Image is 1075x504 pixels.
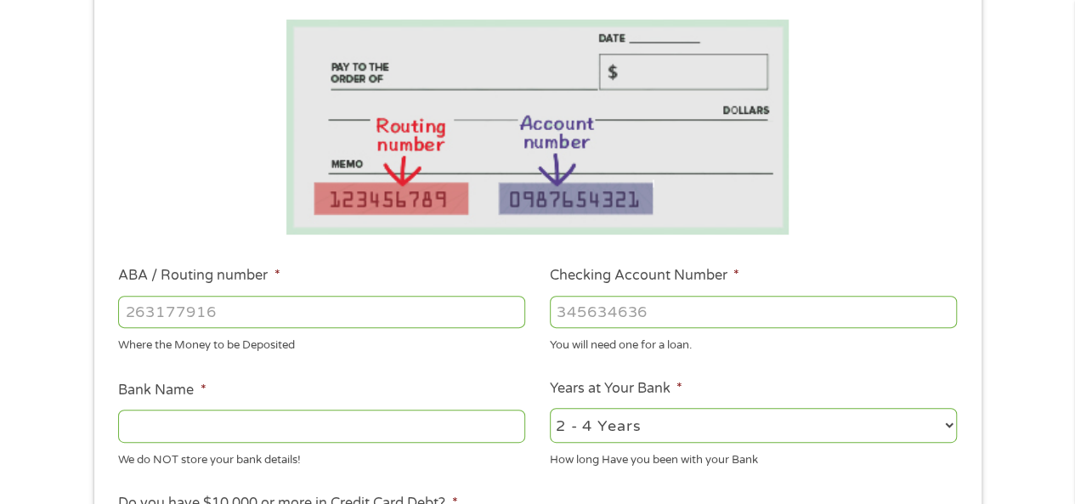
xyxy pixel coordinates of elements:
label: Bank Name [118,382,206,399]
label: Checking Account Number [550,267,739,285]
div: You will need one for a loan. [550,331,957,354]
input: 345634636 [550,296,957,328]
div: Where the Money to be Deposited [118,331,525,354]
img: Routing number location [286,20,789,235]
label: Years at Your Bank [550,380,682,398]
div: How long Have you been with your Bank [550,445,957,468]
div: We do NOT store your bank details! [118,445,525,468]
label: ABA / Routing number [118,267,280,285]
input: 263177916 [118,296,525,328]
